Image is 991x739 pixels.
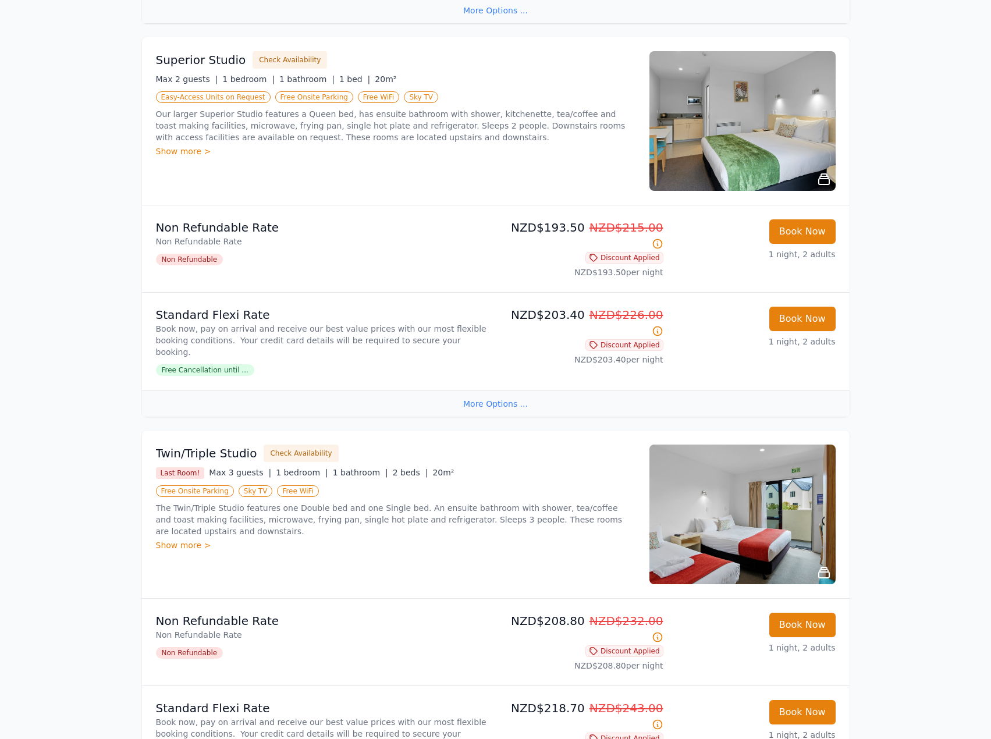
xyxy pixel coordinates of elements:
[253,51,327,69] button: Check Availability
[156,647,223,659] span: Non Refundable
[156,307,491,323] p: Standard Flexi Rate
[769,219,836,244] button: Book Now
[156,108,635,143] p: Our larger Superior Studio features a Queen bed, has ensuite bathroom with shower, kitchenette, t...
[375,74,396,84] span: 20m²
[275,91,353,103] span: Free Onsite Parking
[358,91,400,103] span: Free WiFi
[339,74,370,84] span: 1 bed |
[277,485,319,497] span: Free WiFi
[222,74,275,84] span: 1 bedroom |
[279,74,335,84] span: 1 bathroom |
[156,219,491,236] p: Non Refundable Rate
[156,700,491,716] p: Standard Flexi Rate
[156,485,234,497] span: Free Onsite Parking
[156,467,205,479] span: Last Room!
[673,642,836,653] p: 1 night, 2 adults
[156,445,257,461] h3: Twin/Triple Studio
[156,364,254,376] span: Free Cancellation until ...
[432,468,454,477] span: 20m²
[769,613,836,637] button: Book Now
[333,468,388,477] span: 1 bathroom |
[673,336,836,347] p: 1 night, 2 adults
[264,445,338,462] button: Check Availability
[585,339,663,351] span: Discount Applied
[156,613,491,629] p: Non Refundable Rate
[500,267,663,278] p: NZD$193.50 per night
[156,502,635,537] p: The Twin/Triple Studio features one Double bed and one Single bed. An ensuite bathroom with showe...
[156,145,635,157] div: Show more >
[156,74,218,84] span: Max 2 guests |
[500,354,663,365] p: NZD$203.40 per night
[500,660,663,672] p: NZD$208.80 per night
[142,390,850,417] div: More Options ...
[500,700,663,733] p: NZD$218.70
[500,613,663,645] p: NZD$208.80
[239,485,273,497] span: Sky TV
[156,254,223,265] span: Non Refundable
[156,323,491,358] p: Book now, pay on arrival and receive our best value prices with our most flexible booking conditi...
[589,308,663,322] span: NZD$226.00
[500,307,663,339] p: NZD$203.40
[393,468,428,477] span: 2 beds |
[404,91,438,103] span: Sky TV
[209,468,271,477] span: Max 3 guests |
[673,248,836,260] p: 1 night, 2 adults
[585,645,663,657] span: Discount Applied
[276,468,328,477] span: 1 bedroom |
[156,52,246,68] h3: Superior Studio
[769,700,836,724] button: Book Now
[156,91,271,103] span: Easy-Access Units on Request
[589,221,663,235] span: NZD$215.00
[156,539,635,551] div: Show more >
[156,629,491,641] p: Non Refundable Rate
[589,614,663,628] span: NZD$232.00
[156,236,491,247] p: Non Refundable Rate
[585,252,663,264] span: Discount Applied
[769,307,836,331] button: Book Now
[500,219,663,252] p: NZD$193.50
[589,701,663,715] span: NZD$243.00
